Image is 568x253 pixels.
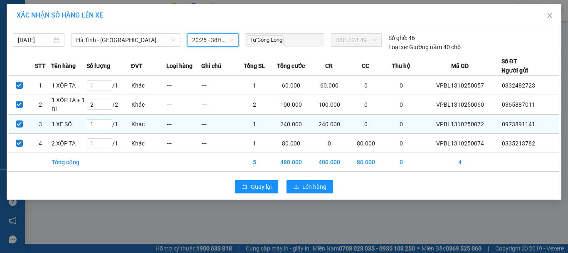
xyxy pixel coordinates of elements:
span: down [171,38,176,43]
td: 1 [237,115,272,134]
td: / 2 [86,95,131,115]
td: --- [201,95,237,115]
td: Khác [131,76,166,95]
td: --- [166,115,202,134]
span: CC [362,61,369,70]
td: VPBL1310250074 [419,134,501,153]
span: ĐVT [131,61,143,70]
td: / 1 [86,76,131,95]
td: Khác [131,95,166,115]
td: 240.000 [310,115,348,134]
span: Loại hàng [166,61,193,70]
td: 0 [383,115,419,134]
span: Tên hàng [51,61,76,70]
td: --- [201,134,237,153]
button: Close [538,4,561,28]
td: --- [166,95,202,115]
button: rollbackQuay lại [235,180,278,193]
b: GỬI : VP [GEOGRAPHIC_DATA] [10,60,124,88]
td: 80.000 [272,134,310,153]
td: 3 [30,115,51,134]
span: Quay lại [251,182,272,191]
span: Số ghế: [388,33,407,43]
li: Cổ Đạm, xã [GEOGRAPHIC_DATA], [GEOGRAPHIC_DATA] [78,20,348,31]
div: 46 [388,33,415,43]
td: VPBL1310250060 [419,95,501,115]
span: rollback [242,184,247,190]
td: 0 [310,134,348,153]
td: 4 [30,134,51,153]
td: 80.000 [348,153,383,172]
td: 240.000 [272,115,310,134]
span: Tổng SL [244,61,265,70]
td: --- [166,134,202,153]
td: 5 [237,153,272,172]
td: 100.000 [310,95,348,115]
td: 0 [348,115,383,134]
span: 20:25 - 38H-024.49 [192,34,234,46]
span: Từ Công Long [247,35,284,45]
td: / 1 [86,134,131,153]
span: CR [325,61,333,70]
span: 0335213782 [502,140,535,147]
span: 0973891141 [502,121,535,128]
td: 0 [383,134,419,153]
button: uploadLên hàng [286,180,333,193]
td: 1 [237,134,272,153]
td: 60.000 [272,76,310,95]
td: 0 [383,153,419,172]
td: --- [166,76,202,95]
td: 80.000 [348,134,383,153]
span: Hà Tĩnh - Hà Nội [76,34,175,46]
span: Lên hàng [302,182,326,191]
td: 1 XE SỐ [51,115,86,134]
td: 0 [348,95,383,115]
td: 60.000 [310,76,348,95]
span: STT [35,61,46,70]
span: XÁC NHẬN SỐ HÀNG LÊN XE [17,11,103,19]
span: close [546,12,553,19]
span: Ghi chú [201,61,221,70]
td: 0 [383,76,419,95]
span: Loại xe: [388,43,408,52]
td: Khác [131,115,166,134]
td: 2 XỐP TA [51,134,86,153]
td: 1 XỐP TA [51,76,86,95]
span: Số lượng [86,61,110,70]
td: Tổng cộng [51,153,86,172]
td: 1 [237,76,272,95]
td: 2 [30,95,51,115]
span: 0365887011 [502,101,535,108]
td: 1 [30,76,51,95]
td: VPBL1310250072 [419,115,501,134]
td: 1 XỐP TA + 1 BÌ [51,95,86,115]
div: Giường nằm 40 chỗ [388,43,461,52]
td: Khác [131,134,166,153]
td: 2 [237,95,272,115]
td: 0 [383,95,419,115]
span: 38H-024.49 [336,34,377,46]
li: Hotline: 1900252555 [78,31,348,41]
td: VPBL1310250057 [419,76,501,95]
td: 100.000 [272,95,310,115]
div: Số ĐT Người gửi [501,57,528,75]
td: 0 [348,76,383,95]
input: 13/10/2025 [18,35,52,45]
img: logo.jpg [10,10,52,52]
td: --- [201,115,237,134]
span: upload [293,184,299,190]
td: --- [201,76,237,95]
td: 480.000 [272,153,310,172]
td: 4 [419,153,501,172]
span: Thu hộ [392,61,410,70]
span: Mã GD [451,61,469,70]
td: / 1 [86,115,131,134]
td: 400.000 [310,153,348,172]
span: Tổng cước [277,61,305,70]
span: 0332482723 [502,82,535,89]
